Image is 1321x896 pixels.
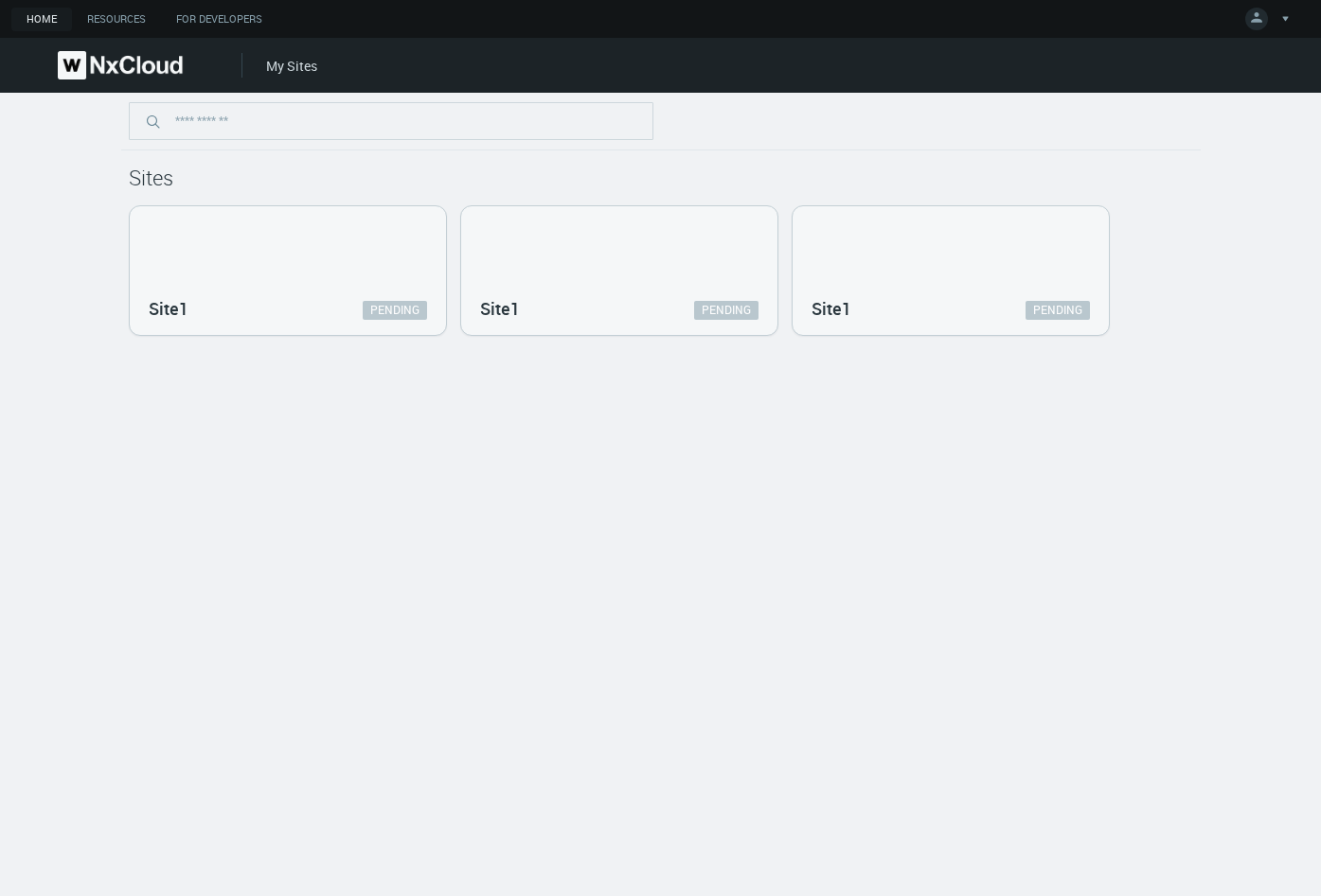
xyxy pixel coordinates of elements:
[480,297,520,320] nx-search-highlight: Site1
[58,51,183,79] img: Nx Cloud logo
[812,297,851,320] nx-search-highlight: Site1
[11,8,72,31] a: Home
[266,57,317,75] a: My Sites
[694,301,759,320] a: PENDING
[129,164,173,191] span: Sites
[363,301,427,320] a: PENDING
[1026,301,1090,320] a: PENDING
[161,8,277,31] a: For Developers
[72,8,161,31] a: Resources
[149,297,188,320] nx-search-highlight: Site1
